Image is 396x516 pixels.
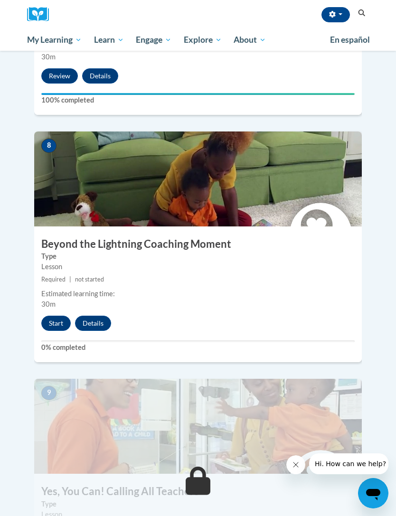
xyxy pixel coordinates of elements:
[82,68,118,84] button: Details
[75,316,111,331] button: Details
[34,237,362,252] h3: Beyond the Lightning Coaching Moment
[41,262,355,272] div: Lesson
[27,7,56,22] img: Logo brand
[69,276,71,283] span: |
[34,484,362,499] h3: Yes, You Can! Calling All Teachers
[41,300,56,308] span: 30m
[41,289,355,299] div: Estimated learning time:
[41,386,57,400] span: 9
[41,499,355,509] label: Type
[41,95,355,105] label: 100% completed
[41,316,71,331] button: Start
[41,342,355,353] label: 0% completed
[20,29,376,51] div: Main menu
[324,30,376,50] a: En español
[41,93,355,95] div: Your progress
[27,7,56,22] a: Cox Campus
[286,455,305,474] iframe: Close message
[34,131,362,226] img: Course Image
[136,34,171,46] span: Engage
[234,34,266,46] span: About
[321,7,350,22] button: Account Settings
[309,453,388,474] iframe: Message from company
[41,139,57,153] span: 8
[130,29,178,51] a: Engage
[88,29,130,51] a: Learn
[41,68,78,84] button: Review
[41,53,56,61] span: 30m
[184,34,222,46] span: Explore
[355,8,369,19] button: Search
[228,29,273,51] a: About
[94,34,124,46] span: Learn
[75,276,104,283] span: not started
[178,29,228,51] a: Explore
[21,29,88,51] a: My Learning
[358,478,388,508] iframe: Button to launch messaging window
[41,276,66,283] span: Required
[34,379,362,474] img: Course Image
[41,251,355,262] label: Type
[330,35,370,45] span: En español
[27,34,82,46] span: My Learning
